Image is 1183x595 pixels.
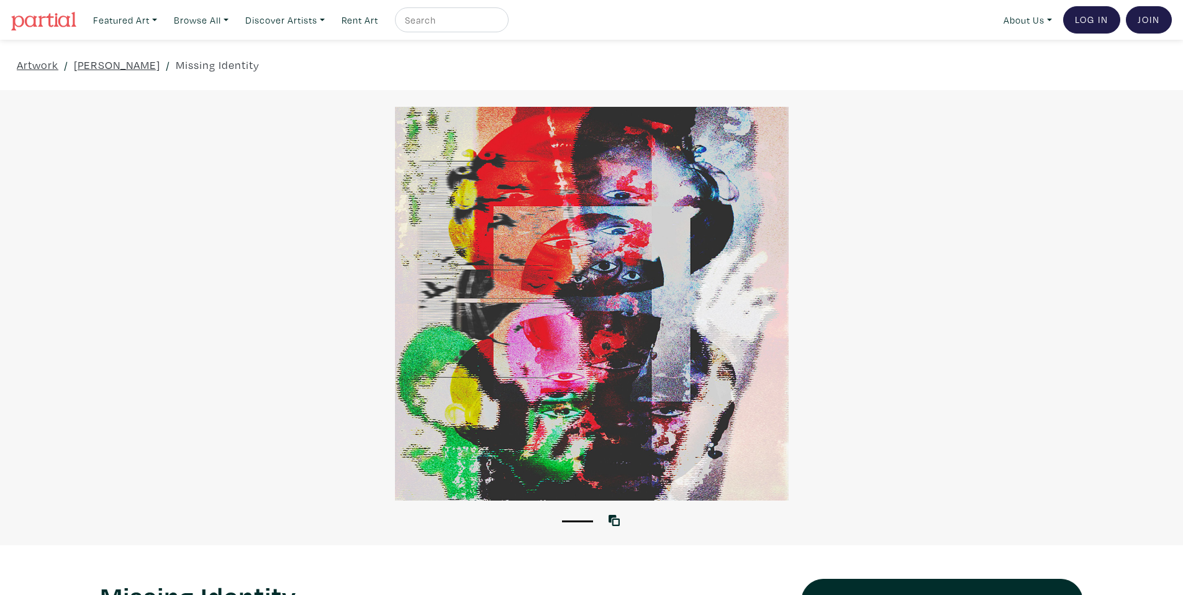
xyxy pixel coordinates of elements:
a: [PERSON_NAME] [74,57,160,73]
a: Discover Artists [240,7,330,33]
a: Missing Identity [176,57,260,73]
a: Browse All [168,7,234,33]
span: / [64,57,68,73]
span: / [166,57,170,73]
input: Search [404,12,497,28]
a: Featured Art [88,7,163,33]
a: Artwork [17,57,58,73]
a: Rent Art [336,7,384,33]
button: 1 of 1 [562,520,593,522]
a: About Us [998,7,1058,33]
a: Log In [1063,6,1120,34]
a: Join [1126,6,1172,34]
